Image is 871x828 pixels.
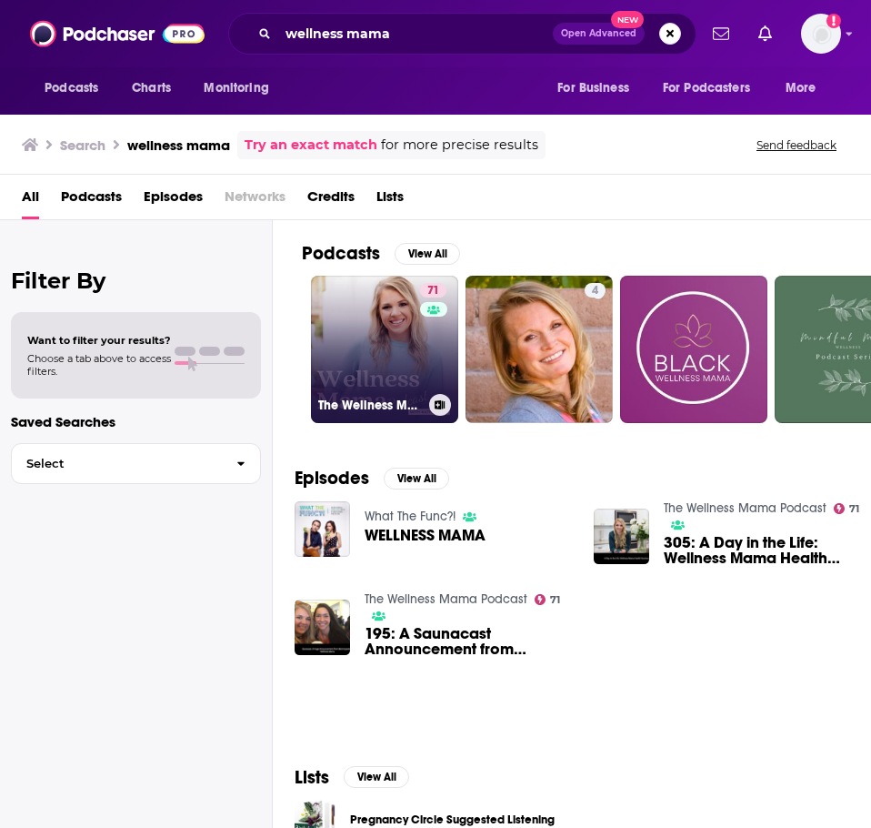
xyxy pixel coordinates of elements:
button: open menu [651,71,776,106]
span: Logged in as GregKubie [801,14,841,54]
span: 71 [550,596,560,604]
a: 195: A Saunacast Announcement from Wellness Mama & Mommypotamus [365,626,572,657]
button: open menu [545,71,652,106]
a: 4 [466,276,613,423]
span: For Podcasters [663,76,750,101]
svg: Add a profile image [826,14,841,28]
a: Episodes [144,182,203,219]
a: ListsView All [295,766,409,789]
button: View All [344,766,409,788]
a: Lists [376,182,404,219]
span: 4 [592,282,598,300]
button: Open AdvancedNew [553,23,645,45]
span: Networks [225,182,285,219]
span: Choose a tab above to access filters. [27,352,171,378]
a: 71The Wellness Mama Podcast [311,276,458,423]
span: 71 [427,282,439,300]
span: Select [12,458,222,470]
button: open menu [191,71,292,106]
span: Podcasts [45,76,98,101]
a: 71 [834,503,860,514]
h3: The Wellness Mama Podcast [318,398,422,413]
a: Podcasts [61,182,122,219]
a: PodcastsView All [302,242,460,265]
img: 305: A Day in the Life: Wellness Mama Health Routines [594,509,649,564]
button: Show profile menu [801,14,841,54]
span: Monitoring [204,76,268,101]
h2: Episodes [295,467,369,490]
a: Charts [120,71,182,106]
span: 71 [849,505,859,513]
h2: Filter By [11,268,261,294]
a: The Wellness Mama Podcast [664,500,826,516]
a: 4 [585,283,606,298]
img: User Profile [801,14,841,54]
h2: Podcasts [302,242,380,265]
button: Select [11,443,261,484]
a: 305: A Day in the Life: Wellness Mama Health Routines [664,535,871,566]
h3: wellness mama [127,136,230,154]
a: Show notifications dropdown [706,18,736,49]
a: 71 [420,283,446,298]
h3: Search [60,136,105,154]
button: View All [395,243,460,265]
a: 71 [535,594,561,605]
img: 195: A Saunacast Announcement from Wellness Mama & Mommypotamus [295,600,350,655]
a: Show notifications dropdown [751,18,779,49]
a: All [22,182,39,219]
span: Charts [132,76,171,101]
img: WELLNESS MAMA [295,501,350,557]
a: Credits [307,182,355,219]
span: New [611,11,644,28]
button: Send feedback [751,137,842,153]
img: Podchaser - Follow, Share and Rate Podcasts [30,16,205,51]
input: Search podcasts, credits, & more... [278,19,553,48]
a: The Wellness Mama Podcast [365,591,527,607]
a: What The Func?! [365,509,456,524]
span: for more precise results [381,135,538,156]
button: open menu [773,71,839,106]
div: Search podcasts, credits, & more... [228,13,696,55]
button: View All [384,468,449,490]
a: EpisodesView All [295,467,449,490]
a: WELLNESS MAMA [365,528,486,543]
button: open menu [32,71,122,106]
a: Try an exact match [245,135,377,156]
span: More [786,76,816,101]
span: Open Advanced [561,29,636,38]
span: Want to filter your results? [27,334,171,347]
span: For Business [557,76,629,101]
p: Saved Searches [11,413,261,430]
h2: Lists [295,766,329,789]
